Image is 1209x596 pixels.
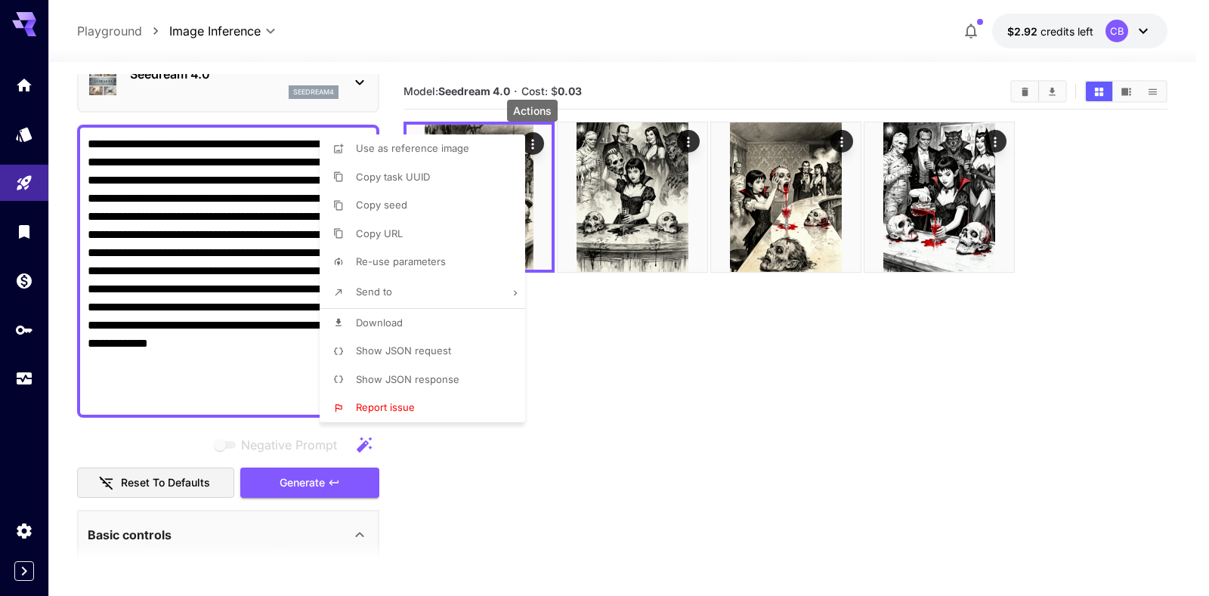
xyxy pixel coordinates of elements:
[507,100,558,122] div: Actions
[356,199,407,211] span: Copy seed
[356,344,451,357] span: Show JSON request
[356,255,446,267] span: Re-use parameters
[356,373,459,385] span: Show JSON response
[356,227,403,239] span: Copy URL
[356,286,392,298] span: Send to
[356,142,469,154] span: Use as reference image
[356,171,430,183] span: Copy task UUID
[356,317,403,329] span: Download
[356,401,415,413] span: Report issue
